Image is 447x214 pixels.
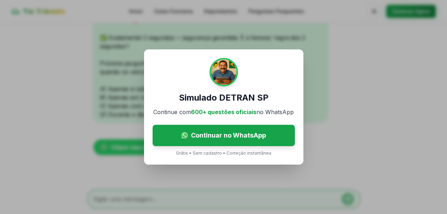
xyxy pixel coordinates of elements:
[153,125,295,146] a: Continuar no WhatsApp
[191,108,256,116] span: 600+ questões oficiais
[209,58,238,86] img: Tio Trânsito
[153,108,294,116] p: Continue com no WhatsApp
[176,150,271,156] p: Grátis • Sem cadastro • Correção instantânea
[179,92,268,103] h3: Simulado DETRAN SP
[191,130,266,140] span: Continuar no WhatsApp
